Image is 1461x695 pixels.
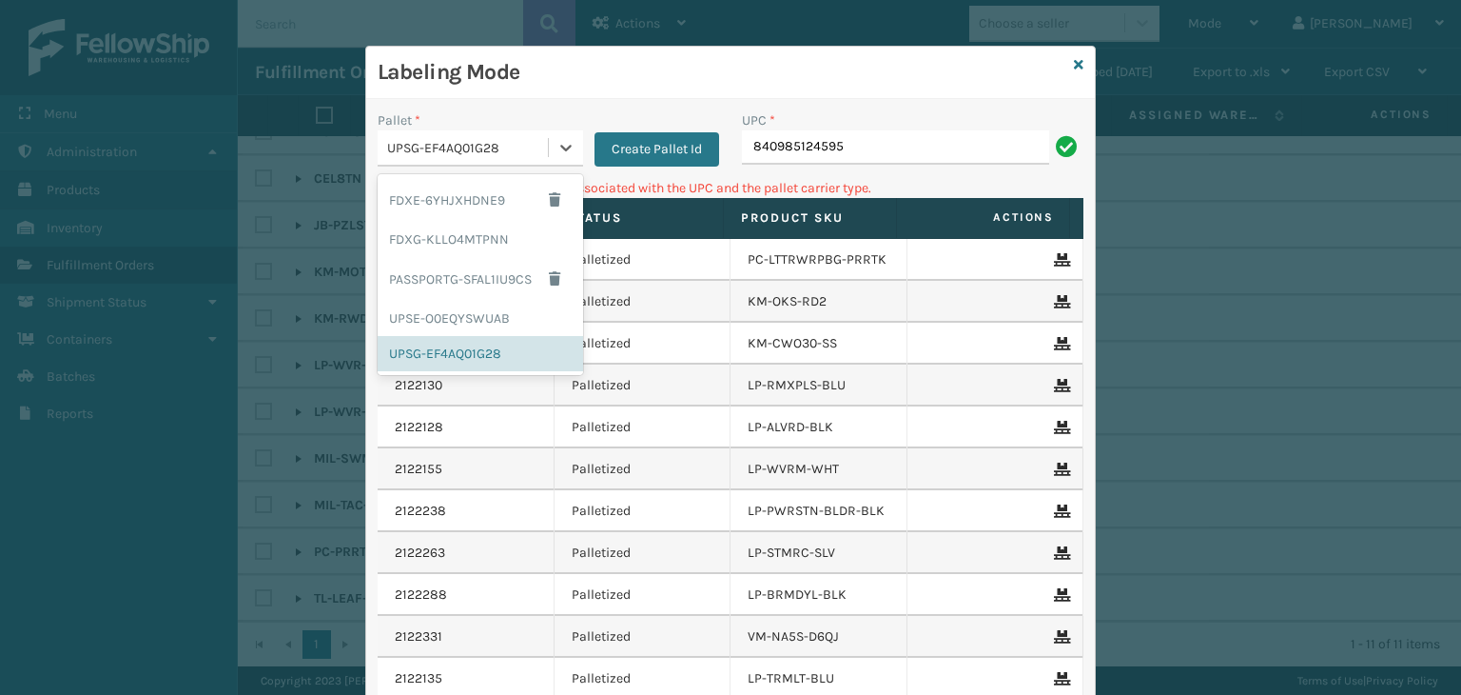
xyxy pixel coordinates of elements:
[568,209,706,227] label: Status
[555,239,731,281] td: Palletized
[741,209,879,227] label: Product SKU
[730,574,907,616] td: LP-BRMDYL-BLK
[1054,505,1065,518] i: Remove From Pallet
[555,616,731,658] td: Palletized
[1054,379,1065,392] i: Remove From Pallet
[378,178,583,222] div: FDXE-6YHJXHDNE9
[730,323,907,365] td: KM-CWO30-SS
[555,407,731,448] td: Palletized
[395,418,443,437] a: 2122128
[903,202,1065,233] span: Actions
[395,586,447,605] a: 2122288
[378,336,583,371] div: UPSG-EF4AQ01G28
[395,502,446,521] a: 2122238
[742,110,775,130] label: UPC
[555,490,731,532] td: Palletized
[1054,463,1065,476] i: Remove From Pallet
[1054,421,1065,434] i: Remove From Pallet
[378,222,583,257] div: FDXG-KLLO4MTPNN
[395,460,442,479] a: 2122155
[395,669,442,688] a: 2122135
[1054,672,1065,685] i: Remove From Pallet
[730,448,907,490] td: LP-WVRM-WHT
[1054,630,1065,644] i: Remove From Pallet
[555,448,731,490] td: Palletized
[378,301,583,336] div: UPSE-O0EQYSWUAB
[730,532,907,574] td: LP-STMRC-SLV
[730,490,907,532] td: LP-PWRSTN-BLDR-BLK
[730,281,907,323] td: KM-OKS-RD2
[395,376,442,395] a: 2122130
[730,407,907,448] td: LP-ALVRD-BLK
[378,257,583,301] div: PASSPORTG-SFAL1IU9CS
[378,178,1083,198] p: Can't find any fulfillment orders associated with the UPC and the pallet carrier type.
[730,239,907,281] td: PC-LTTRWRPBG-PRRTK
[1054,295,1065,308] i: Remove From Pallet
[594,132,719,167] button: Create Pallet Id
[387,138,550,158] div: UPSG-EF4AQ01G28
[1054,546,1065,560] i: Remove From Pallet
[555,365,731,407] td: Palletized
[1054,588,1065,602] i: Remove From Pallet
[395,627,442,646] a: 2122331
[395,544,445,563] a: 2122263
[730,365,907,407] td: LP-RMXPLS-BLU
[555,323,731,365] td: Palletized
[555,281,731,323] td: Palletized
[1054,253,1065,267] i: Remove From Pallet
[378,58,1066,87] h3: Labeling Mode
[1054,337,1065,350] i: Remove From Pallet
[555,574,731,616] td: Palletized
[555,532,731,574] td: Palletized
[378,110,420,130] label: Pallet
[730,616,907,658] td: VM-NA5S-D6QJ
